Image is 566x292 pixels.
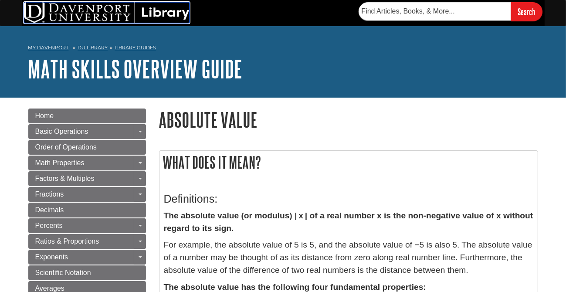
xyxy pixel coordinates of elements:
a: Home [28,109,146,123]
span: Ratios & Proportions [35,238,99,245]
a: Order of Operations [28,140,146,155]
a: DU Library [78,44,108,51]
a: Fractions [28,187,146,202]
p: For example, the absolute value of 5 is 5, and the absolute value of −5 is also 5. The absolute v... [164,239,533,276]
a: Scientific Notation [28,265,146,280]
a: My Davenport [28,44,69,51]
strong: The absolute value has the following four fundamental properties: [164,282,426,292]
span: Percents [35,222,63,229]
span: Basic Operations [35,128,88,135]
a: Math Skills Overview Guide [28,55,243,82]
nav: breadcrumb [28,42,538,56]
span: Math Properties [35,159,85,166]
a: Decimals [28,203,146,217]
strong: The absolute value (or modulus) | x | of a real number x is the non-negative value of x without r... [164,211,533,233]
span: Averages [35,285,64,292]
a: Ratios & Proportions [28,234,146,249]
img: DU Library [24,2,190,23]
span: Scientific Notation [35,269,91,276]
a: Basic Operations [28,124,146,139]
span: Order of Operations [35,143,97,151]
a: Exponents [28,250,146,265]
h2: What does it mean? [159,151,538,174]
a: Factors & Multiples [28,171,146,186]
a: Library Guides [115,44,156,51]
span: Factors & Multiples [35,175,95,182]
a: Math Properties [28,156,146,170]
span: Exponents [35,253,68,261]
span: Decimals [35,206,64,214]
span: Home [35,112,54,119]
h3: Definitions: [164,193,533,205]
input: Find Articles, Books, & More... [359,2,511,20]
span: Fractions [35,190,64,198]
h1: Absolute Value [159,109,538,131]
a: Percents [28,218,146,233]
form: Searches DU Library's articles, books, and more [359,2,542,21]
input: Search [511,2,542,21]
